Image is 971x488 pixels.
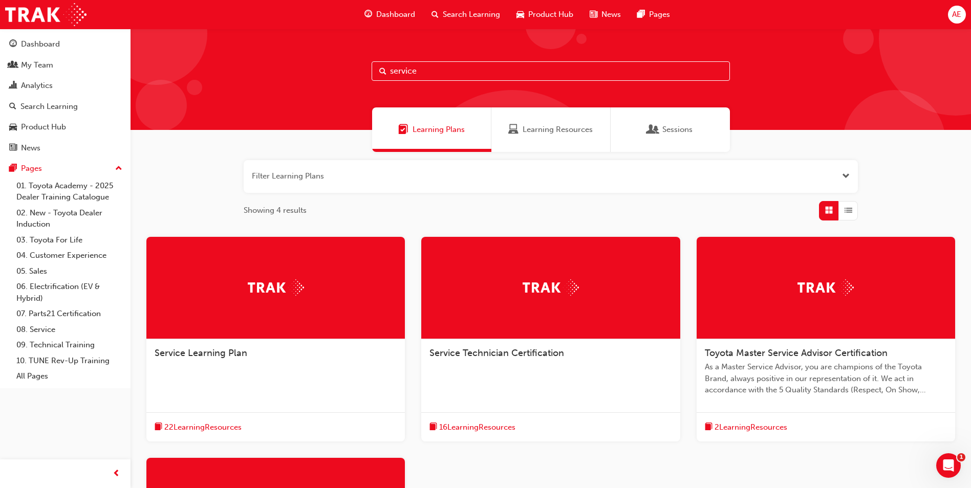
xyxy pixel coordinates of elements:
[629,4,678,25] a: pages-iconPages
[697,237,955,442] a: TrakToyota Master Service Advisor CertificationAs a Master Service Advisor, you are champions of ...
[12,337,126,353] a: 09. Technical Training
[113,468,120,480] span: prev-icon
[957,453,965,461] span: 1
[637,8,645,21] span: pages-icon
[12,368,126,384] a: All Pages
[12,232,126,248] a: 03. Toyota For Life
[662,124,693,136] span: Sessions
[936,453,961,478] iframe: Intercom live chat
[155,421,162,434] span: book-icon
[12,322,126,338] a: 08. Service
[705,361,947,396] span: As a Master Service Advisor, you are champions of the Toyota Brand, always positive in our repres...
[413,124,465,136] span: Learning Plans
[248,279,304,295] img: Trak
[9,144,17,153] span: news-icon
[5,3,87,26] img: Trak
[146,237,405,442] a: TrakService Learning Planbook-icon22LearningResources
[372,107,491,152] a: Learning PlansLearning Plans
[12,306,126,322] a: 07. Parts21 Certification
[9,123,17,132] span: car-icon
[9,164,17,173] span: pages-icon
[715,422,787,433] span: 2 Learning Resources
[523,124,593,136] span: Learning Resources
[952,9,961,20] span: AE
[508,124,519,136] span: Learning Resources
[491,107,611,152] a: Learning ResourcesLearning Resources
[431,8,439,21] span: search-icon
[21,121,66,133] div: Product Hub
[4,159,126,178] button: Pages
[4,76,126,95] a: Analytics
[4,139,126,158] a: News
[705,421,787,434] button: book-icon2LearningResources
[376,9,415,20] span: Dashboard
[21,38,60,50] div: Dashboard
[797,279,854,295] img: Trak
[21,80,53,92] div: Analytics
[429,347,564,359] span: Service Technician Certification
[4,33,126,159] button: DashboardMy TeamAnalyticsSearch LearningProduct HubNews
[155,347,247,359] span: Service Learning Plan
[12,178,126,205] a: 01. Toyota Academy - 2025 Dealer Training Catalogue
[9,81,17,91] span: chart-icon
[4,56,126,75] a: My Team
[601,9,621,20] span: News
[356,4,423,25] a: guage-iconDashboard
[611,107,730,152] a: SessionsSessions
[421,237,680,442] a: TrakService Technician Certificationbook-icon16LearningResources
[244,205,307,216] span: Showing 4 results
[423,4,508,25] a: search-iconSearch Learning
[705,421,713,434] span: book-icon
[516,8,524,21] span: car-icon
[842,170,850,182] button: Open the filter
[20,101,78,113] div: Search Learning
[825,205,833,216] span: Grid
[12,248,126,263] a: 04. Customer Experience
[523,279,579,295] img: Trak
[115,162,122,175] span: up-icon
[581,4,629,25] a: news-iconNews
[443,9,500,20] span: Search Learning
[379,65,386,77] span: Search
[4,118,126,137] a: Product Hub
[508,4,581,25] a: car-iconProduct Hub
[705,347,888,359] span: Toyota Master Service Advisor Certification
[429,421,515,434] button: book-icon16LearningResources
[398,124,408,136] span: Learning Plans
[429,421,437,434] span: book-icon
[12,279,126,306] a: 06. Electrification (EV & Hybrid)
[12,263,126,279] a: 05. Sales
[948,6,966,24] button: AE
[590,8,597,21] span: news-icon
[21,59,53,71] div: My Team
[845,205,852,216] span: List
[164,422,242,433] span: 22 Learning Resources
[372,61,730,81] input: Search...
[21,163,42,174] div: Pages
[12,353,126,369] a: 10. TUNE Rev-Up Training
[528,9,573,20] span: Product Hub
[649,9,670,20] span: Pages
[9,102,16,112] span: search-icon
[12,205,126,232] a: 02. New - Toyota Dealer Induction
[439,422,515,433] span: 16 Learning Resources
[364,8,372,21] span: guage-icon
[648,124,658,136] span: Sessions
[9,40,17,49] span: guage-icon
[4,97,126,116] a: Search Learning
[4,35,126,54] a: Dashboard
[21,142,40,154] div: News
[9,61,17,70] span: people-icon
[155,421,242,434] button: book-icon22LearningResources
